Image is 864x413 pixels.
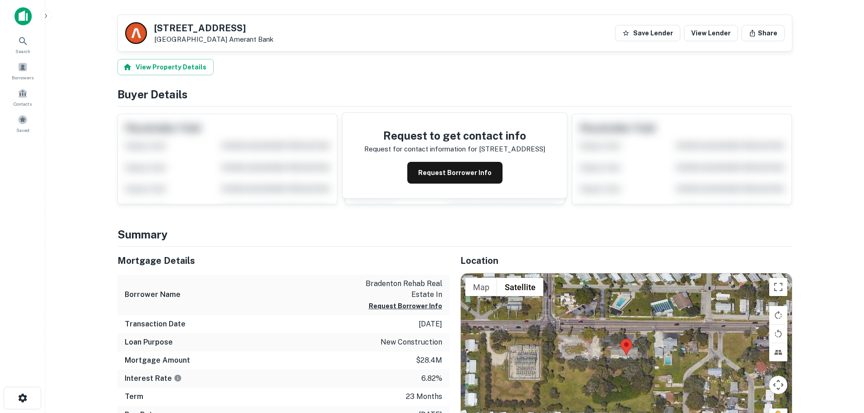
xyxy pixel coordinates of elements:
img: capitalize-icon.png [15,7,32,25]
h6: Transaction Date [125,319,185,330]
h6: Term [125,391,143,402]
button: Show street map [465,278,497,296]
p: [GEOGRAPHIC_DATA] [154,35,273,44]
span: Saved [16,126,29,134]
a: Saved [3,111,43,136]
h5: Location [460,254,792,267]
span: Borrowers [12,74,34,81]
a: Contacts [3,85,43,109]
p: Request for contact information for [364,144,477,155]
a: View Lender [684,25,738,41]
button: Share [742,25,785,41]
p: [STREET_ADDRESS] [479,144,545,155]
button: Request Borrower Info [369,301,442,311]
button: Rotate map clockwise [769,306,787,324]
h6: Mortgage Amount [125,355,190,366]
h6: Loan Purpose [125,337,173,348]
h5: [STREET_ADDRESS] [154,24,273,33]
p: $28.4m [416,355,442,366]
p: 23 months [406,391,442,402]
p: 6.82% [421,373,442,384]
h4: Buyer Details [117,86,792,102]
button: Request Borrower Info [407,162,503,184]
h6: Interest Rate [125,373,182,384]
button: Map camera controls [769,376,787,394]
p: bradenton rehab real estate in [361,278,442,300]
h6: Borrower Name [125,289,181,300]
h4: Request to get contact info [364,127,545,144]
button: Show satellite imagery [497,278,543,296]
iframe: Chat Widget [819,340,864,384]
button: Tilt map [769,343,787,361]
button: Toggle fullscreen view [769,278,787,296]
p: [DATE] [419,319,442,330]
a: Search [3,32,43,57]
h4: Summary [117,226,792,243]
span: Search [15,48,30,55]
button: Save Lender [615,25,680,41]
a: Borrowers [3,58,43,83]
a: Amerant Bank [229,35,273,43]
svg: The interest rates displayed on the website are for informational purposes only and may be report... [174,374,182,382]
button: View Property Details [117,59,214,75]
button: Rotate map counterclockwise [769,325,787,343]
p: new construction [381,337,442,348]
span: Contacts [14,100,32,107]
h5: Mortgage Details [117,254,449,267]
